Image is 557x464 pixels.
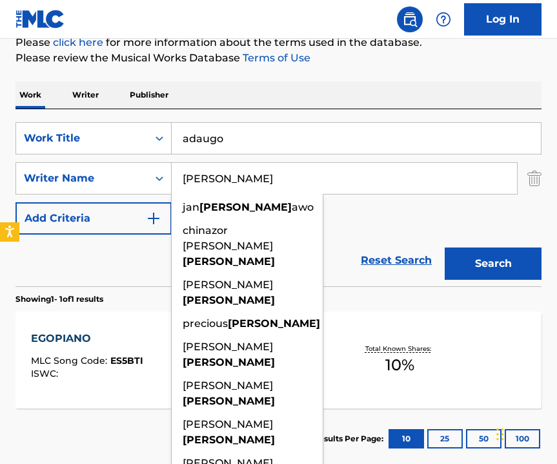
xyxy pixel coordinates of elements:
p: Please review the Musical Works Database [15,50,542,66]
a: Log In [464,3,542,36]
strong: [PERSON_NAME] [183,434,275,446]
p: Results Per Page: [313,433,387,445]
div: Drag [496,415,504,454]
div: EGOPIANO [31,331,143,346]
form: Search Form [15,122,542,286]
span: awo [292,201,314,213]
p: Work [15,81,45,109]
span: [PERSON_NAME] [183,341,273,353]
img: search [402,12,418,27]
span: jan [183,201,199,213]
strong: [PERSON_NAME] [228,317,320,330]
img: help [436,12,451,27]
div: Help [430,6,456,32]
a: EGOPIANOMLC Song Code:ES5BTIISWC:Writers (1)[PERSON_NAME]Recording Artists (0)Total Known Shares:10% [15,311,542,408]
div: Work Title [24,131,140,146]
button: 10 [389,429,424,448]
p: Writer [68,81,103,109]
strong: [PERSON_NAME] [183,255,275,268]
img: 9d2ae6d4665cec9f34b9.svg [146,211,161,226]
button: Add Criteria [15,202,172,235]
div: Writer Name [24,171,140,186]
p: Please for more information about the terms used in the database. [15,35,542,50]
img: MLC Logo [15,10,65,28]
span: [PERSON_NAME] [183,379,273,392]
a: Reset Search [354,246,438,275]
span: MLC Song Code : [31,355,110,366]
span: 10 % [385,353,414,377]
p: Showing 1 - 1 of 1 results [15,293,103,305]
strong: [PERSON_NAME] [183,395,275,407]
p: Publisher [126,81,172,109]
a: Terms of Use [240,52,310,64]
span: chinazor [PERSON_NAME] [183,224,273,252]
strong: [PERSON_NAME] [183,294,275,306]
p: Total Known Shares: [365,344,434,353]
span: [PERSON_NAME] [183,279,273,291]
span: [PERSON_NAME] [183,418,273,430]
a: click here [53,36,103,48]
button: 25 [427,429,463,448]
button: 50 [466,429,501,448]
strong: [PERSON_NAME] [183,356,275,368]
span: precious [183,317,228,330]
img: Delete Criterion [527,162,542,195]
a: Public Search [397,6,423,32]
span: ISWC : [31,368,61,379]
span: ES5BTI [110,355,143,366]
iframe: Chat Widget [492,402,557,464]
button: Search [445,248,542,280]
strong: [PERSON_NAME] [199,201,292,213]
